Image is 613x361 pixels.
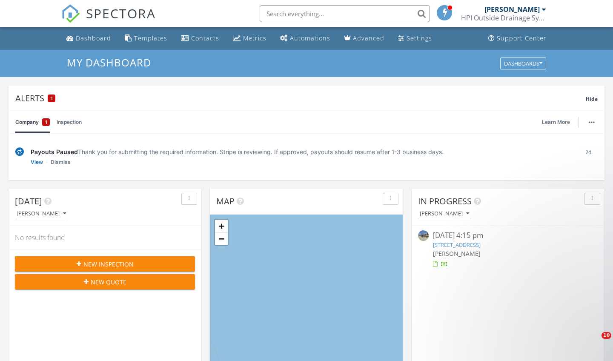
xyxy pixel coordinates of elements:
[243,34,266,42] div: Metrics
[31,147,572,156] div: Thank you for submitting the required information. Stripe is reviewing. If approved, payouts shou...
[178,31,223,46] a: Contacts
[579,147,598,166] div: 2d
[45,118,47,126] span: 1
[91,278,126,287] span: New Quote
[63,31,115,46] a: Dashboard
[407,34,432,42] div: Settings
[15,274,195,289] button: New Quote
[215,220,228,232] a: Zoom in
[584,332,604,352] iframe: Intercom live chat
[76,34,111,42] div: Dashboard
[260,5,430,22] input: Search everything...
[433,230,583,241] div: [DATE] 4:15 pm
[51,95,53,101] span: 1
[418,208,471,220] button: [PERSON_NAME]
[353,34,384,42] div: Advanced
[420,211,469,217] div: [PERSON_NAME]
[134,34,167,42] div: Templates
[15,195,42,207] span: [DATE]
[51,158,71,166] a: Dismiss
[497,34,547,42] div: Support Center
[485,31,550,46] a: Support Center
[504,60,542,66] div: Dashboards
[67,55,151,69] span: My Dashboard
[418,195,472,207] span: In Progress
[15,208,68,220] button: [PERSON_NAME]
[9,226,201,249] div: No results found
[191,34,219,42] div: Contacts
[418,230,598,268] a: [DATE] 4:15 pm [STREET_ADDRESS] [PERSON_NAME]
[418,230,429,241] img: streetview
[500,57,546,69] button: Dashboards
[57,111,82,133] a: Inspection
[86,4,156,22] span: SPECTORA
[61,4,80,23] img: The Best Home Inspection Software - Spectora
[15,92,586,104] div: Alerts
[31,148,78,155] span: Payouts Paused
[15,147,24,156] img: under-review-2fe708636b114a7f4b8d.svg
[542,118,575,126] a: Learn More
[277,31,334,46] a: Automations (Basic)
[341,31,388,46] a: Advanced
[433,249,481,258] span: [PERSON_NAME]
[589,121,595,123] img: ellipsis-632cfdd7c38ec3a7d453.svg
[229,31,270,46] a: Metrics
[461,14,546,22] div: HPI Outside Drainage Systems
[602,332,611,339] span: 10
[586,95,598,103] span: Hide
[61,11,156,29] a: SPECTORA
[433,241,481,249] a: [STREET_ADDRESS]
[216,195,235,207] span: Map
[15,256,195,272] button: New Inspection
[121,31,171,46] a: Templates
[215,232,228,245] a: Zoom out
[17,211,66,217] div: [PERSON_NAME]
[83,260,134,269] span: New Inspection
[395,31,435,46] a: Settings
[484,5,540,14] div: [PERSON_NAME]
[31,158,43,166] a: View
[15,111,50,133] a: Company
[290,34,330,42] div: Automations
